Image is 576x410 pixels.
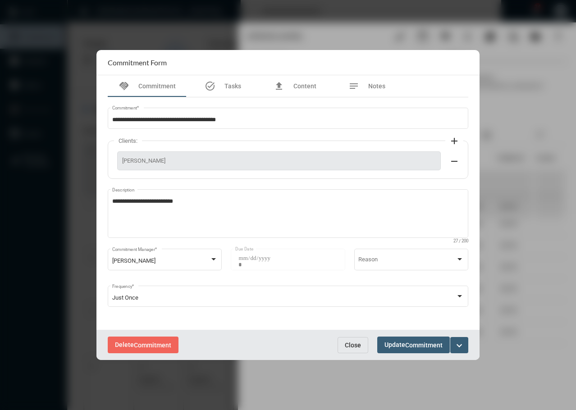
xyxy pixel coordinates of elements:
span: Delete [115,341,171,348]
span: Commitment [405,342,443,349]
button: DeleteCommitment [108,337,178,353]
span: Commitment [138,82,176,90]
mat-icon: handshake [119,81,129,91]
label: Clients: [114,137,142,144]
h2: Commitment Form [108,58,167,67]
button: Close [338,337,368,353]
mat-icon: task_alt [205,81,215,91]
mat-hint: 27 / 200 [453,239,468,244]
span: Just Once [112,294,138,301]
span: [PERSON_NAME] [112,257,155,264]
mat-icon: notes [348,81,359,91]
mat-icon: file_upload [274,81,284,91]
span: Update [384,341,443,348]
mat-icon: expand_more [454,340,465,351]
span: Notes [368,82,385,90]
mat-icon: remove [449,156,460,167]
span: Tasks [224,82,241,90]
button: UpdateCommitment [377,337,450,353]
mat-icon: add [449,136,460,146]
span: [PERSON_NAME] [122,157,436,164]
span: Content [293,82,316,90]
span: Close [345,342,361,349]
span: Commitment [134,342,171,349]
